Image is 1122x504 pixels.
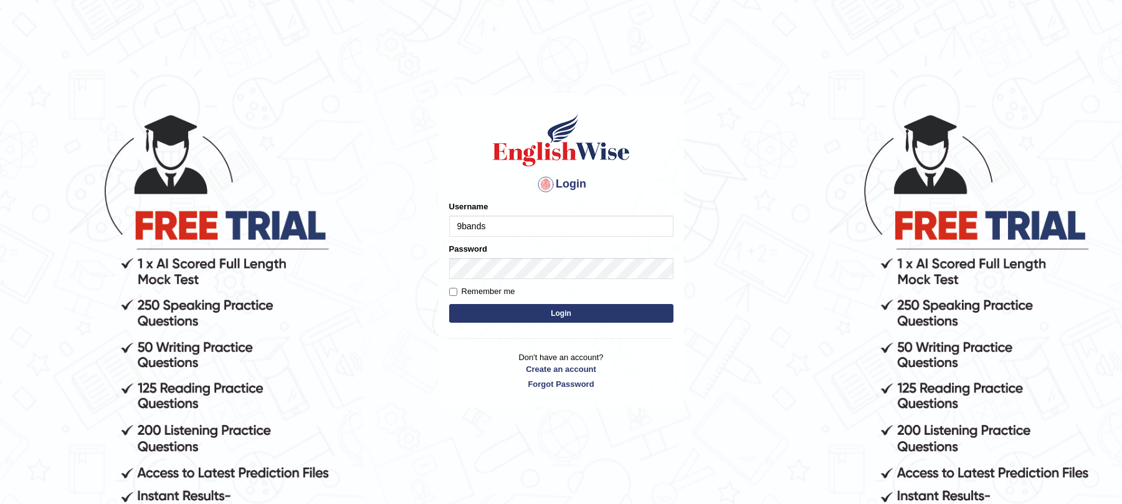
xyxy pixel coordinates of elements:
[490,112,632,168] img: Logo of English Wise sign in for intelligent practice with AI
[449,285,515,298] label: Remember me
[449,304,673,323] button: Login
[449,174,673,194] h4: Login
[449,288,457,296] input: Remember me
[449,201,488,212] label: Username
[449,378,673,390] a: Forgot Password
[449,363,673,375] a: Create an account
[449,351,673,390] p: Don't have an account?
[449,243,487,255] label: Password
